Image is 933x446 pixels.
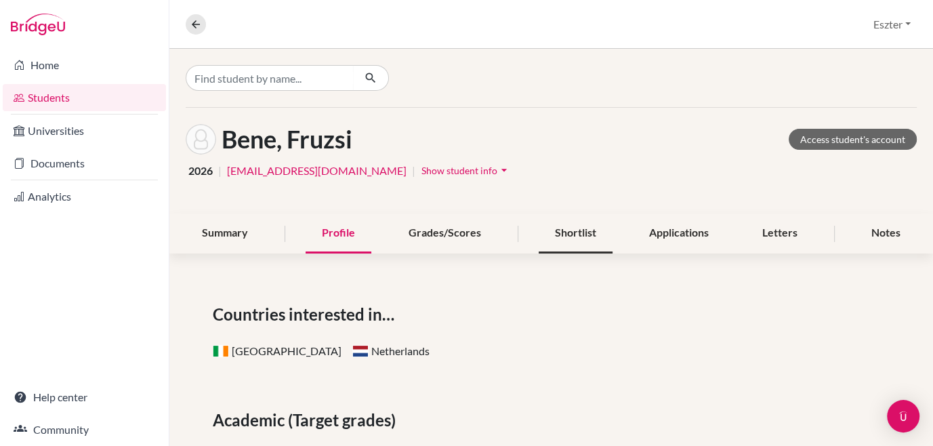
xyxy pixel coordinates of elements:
[213,344,341,357] span: [GEOGRAPHIC_DATA]
[213,302,400,327] span: Countries interested in…
[3,384,166,411] a: Help center
[213,345,229,357] span: Ireland
[186,214,264,254] div: Summary
[213,408,401,432] span: Academic (Target grades)
[3,150,166,177] a: Documents
[633,214,725,254] div: Applications
[421,160,512,181] button: Show student infoarrow_drop_down
[306,214,371,254] div: Profile
[789,129,917,150] a: Access student's account
[3,84,166,111] a: Students
[3,117,166,144] a: Universities
[11,14,65,35] img: Bridge-U
[352,344,430,357] span: Netherlands
[3,416,166,443] a: Community
[855,214,917,254] div: Notes
[3,52,166,79] a: Home
[186,65,354,91] input: Find student by name...
[497,163,511,177] i: arrow_drop_down
[887,400,919,432] div: Open Intercom Messenger
[867,12,917,37] button: Eszter
[539,214,613,254] div: Shortlist
[222,125,352,154] h1: Bene, Fruzsi
[3,183,166,210] a: Analytics
[421,165,497,176] span: Show student info
[352,345,369,357] span: Netherlands
[218,163,222,179] span: |
[412,163,415,179] span: |
[227,163,407,179] a: [EMAIL_ADDRESS][DOMAIN_NAME]
[186,124,216,155] img: Fruzsi Bene's avatar
[188,163,213,179] span: 2026
[392,214,497,254] div: Grades/Scores
[746,214,814,254] div: Letters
